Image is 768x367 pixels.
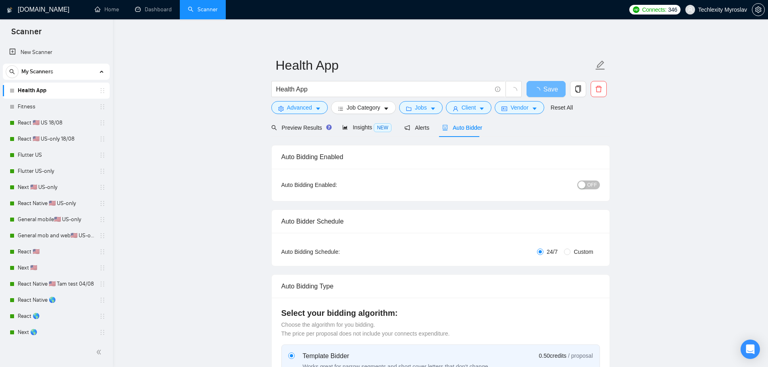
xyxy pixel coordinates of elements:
[287,103,312,112] span: Advanced
[18,292,94,308] a: React Native 🌎
[99,313,106,319] span: holder
[99,200,106,207] span: holder
[442,124,482,131] span: Auto Bidder
[18,99,94,115] a: Fitness
[99,265,106,271] span: holder
[527,81,566,97] button: Save
[570,247,596,256] span: Custom
[342,124,391,131] span: Insights
[399,101,443,114] button: folderJobscaret-down
[188,6,218,13] a: searchScanner
[752,6,764,13] span: setting
[479,106,485,112] span: caret-down
[7,4,12,17] img: logo
[6,65,19,78] button: search
[510,103,528,112] span: Vendor
[430,106,436,112] span: caret-down
[281,275,600,298] div: Auto Bidding Type
[18,147,94,163] a: Flutter US
[570,81,586,97] button: copy
[510,87,517,94] span: loading
[276,84,491,94] input: Search Freelance Jobs...
[281,321,450,337] span: Choose the algorithm for you bidding. The price per proposal does not include your connects expen...
[374,123,391,132] span: NEW
[18,308,94,324] a: React 🌎
[99,249,106,255] span: holder
[453,106,458,112] span: user
[18,115,94,131] a: React 🇺🇸 US 18/08
[5,26,48,43] span: Scanner
[752,6,765,13] a: setting
[18,163,94,179] a: Flutter US-only
[99,152,106,158] span: holder
[99,104,106,110] span: holder
[99,216,106,223] span: holder
[587,180,597,189] span: OFF
[281,210,600,233] div: Auto Bidder Schedule
[6,69,18,75] span: search
[99,297,106,303] span: holder
[331,101,396,114] button: barsJob Categorycaret-down
[462,103,476,112] span: Client
[534,87,543,93] span: loading
[642,5,666,14] span: Connects:
[18,179,94,195] a: Next 🇺🇸 US-only
[281,247,387,256] div: Auto Bidding Schedule:
[271,124,329,131] span: Preview Results
[99,281,106,287] span: holder
[99,168,106,174] span: holder
[415,103,427,112] span: Jobs
[551,103,573,112] a: Reset All
[495,87,500,92] span: info-circle
[406,106,412,112] span: folder
[502,106,507,112] span: idcard
[99,120,106,126] span: holder
[271,125,277,131] span: search
[135,6,172,13] a: dashboardDashboard
[18,228,94,244] a: General mob and web🇺🇸 US-only - to be done
[568,352,593,360] span: / proposal
[271,101,328,114] button: settingAdvancedcaret-down
[99,232,106,239] span: holder
[21,64,53,80] span: My Scanners
[281,145,600,168] div: Auto Bidding Enabled
[18,244,94,260] a: React 🇺🇸
[99,136,106,142] span: holder
[281,307,600,319] h4: Select your bidding algorithm:
[18,211,94,228] a: General mobile🇺🇸 US-only
[595,60,606,70] span: edit
[9,44,103,60] a: New Scanner
[18,83,94,99] a: Health App
[347,103,380,112] span: Job Category
[404,125,410,131] span: notification
[303,351,490,361] div: Template Bidder
[99,184,106,191] span: holder
[633,6,639,13] img: upwork-logo.png
[668,5,677,14] span: 346
[752,3,765,16] button: setting
[495,101,544,114] button: idcardVendorcaret-down
[383,106,389,112] span: caret-down
[18,324,94,340] a: Next 🌎
[99,87,106,94] span: holder
[276,55,593,75] input: Scanner name...
[325,124,333,131] div: Tooltip anchor
[543,247,561,256] span: 24/7
[404,124,429,131] span: Alerts
[338,106,343,112] span: bars
[99,329,106,336] span: holder
[591,85,606,93] span: delete
[18,131,94,147] a: React 🇺🇸 US-only 18/08
[442,125,448,131] span: robot
[281,180,387,189] div: Auto Bidding Enabled:
[687,7,693,12] span: user
[315,106,321,112] span: caret-down
[342,124,348,130] span: area-chart
[591,81,607,97] button: delete
[570,85,586,93] span: copy
[539,351,566,360] span: 0.50 credits
[18,276,94,292] a: React Native 🇺🇸 Tam test 04/08
[278,106,284,112] span: setting
[741,340,760,359] div: Open Intercom Messenger
[543,84,558,94] span: Save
